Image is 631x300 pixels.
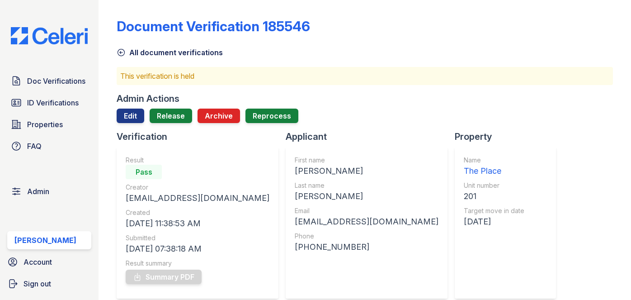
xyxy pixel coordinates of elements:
p: This verification is held [120,71,609,81]
span: Admin [27,186,49,197]
div: Document Verification 185546 [117,18,310,34]
div: Result [126,156,269,165]
span: FAQ [27,141,42,152]
span: Account [24,257,52,267]
div: Phone [295,232,438,241]
div: [PERSON_NAME] [295,190,438,203]
div: [PHONE_NUMBER] [295,241,438,253]
a: Edit [117,109,144,123]
a: Admin [7,182,91,200]
a: Doc Verifications [7,72,91,90]
span: Doc Verifications [27,76,85,86]
div: Verification [117,130,286,143]
span: Properties [27,119,63,130]
div: Pass [126,165,162,179]
div: Name [464,156,524,165]
a: Properties [7,115,91,133]
button: Reprocess [245,109,298,123]
div: Target move in date [464,206,524,215]
a: Release [150,109,192,123]
div: [DATE] 11:38:53 AM [126,217,269,230]
div: Unit number [464,181,524,190]
div: Last name [295,181,438,190]
div: Creator [126,183,269,192]
div: [PERSON_NAME] [295,165,438,177]
a: All document verifications [117,47,223,58]
a: Name The Place [464,156,524,177]
div: [PERSON_NAME] [14,235,76,246]
div: [EMAIL_ADDRESS][DOMAIN_NAME] [295,215,438,228]
a: FAQ [7,137,91,155]
div: Applicant [286,130,455,143]
div: First name [295,156,438,165]
div: Created [126,208,269,217]
span: Sign out [24,278,51,289]
div: Submitted [126,233,269,243]
div: 201 [464,190,524,203]
div: [DATE] [464,215,524,228]
div: [EMAIL_ADDRESS][DOMAIN_NAME] [126,192,269,205]
button: Archive [198,109,240,123]
div: Result summary [126,259,269,268]
div: Email [295,206,438,215]
a: ID Verifications [7,94,91,112]
div: Admin Actions [117,92,179,105]
div: The Place [464,165,524,177]
img: CE_Logo_Blue-a8612792a0a2168367f1c8372b55b34899dd931a85d93a1a3d3e32e68fde9ad4.png [4,27,95,44]
a: Account [4,253,95,271]
a: Sign out [4,275,95,293]
span: ID Verifications [27,97,79,108]
div: [DATE] 07:38:18 AM [126,243,269,255]
div: Property [455,130,563,143]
